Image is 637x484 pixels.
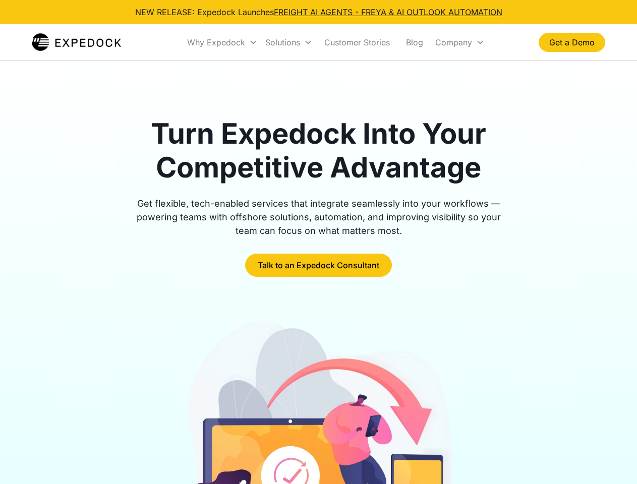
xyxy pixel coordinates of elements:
[265,37,300,47] div: Solutions
[32,32,121,52] img: Expedock Logo
[125,197,512,237] div: Get flexible, tech-enabled services that integrate seamlessly into your workflows — powering team...
[431,25,488,59] div: Company
[32,32,121,52] a: home
[183,25,261,59] div: Why Expedock
[125,117,512,185] h1: Turn Expedock Into Your Competitive Advantage
[135,6,502,18] div: NEW RELEASE: Expedock Launches
[587,436,637,484] iframe: Chat Widget
[435,37,472,47] div: Company
[274,7,502,17] a: FREIGHT AI AGENTS - FREYA & AI OUTLOOK AUTOMATION
[261,25,316,59] div: Solutions
[539,33,605,52] a: Get a Demo
[187,37,245,47] div: Why Expedock
[245,254,392,277] a: Talk to an Expedock Consultant
[316,25,398,59] a: Customer Stories
[398,25,431,59] a: Blog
